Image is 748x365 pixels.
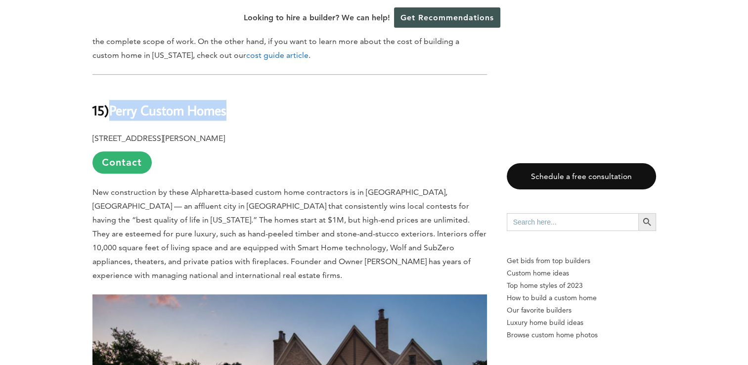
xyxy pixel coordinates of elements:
a: Luxury home build ideas [507,317,656,329]
a: Custom home ideas [507,267,656,279]
input: Search here... [507,213,638,231]
a: How to build a custom home [507,292,656,304]
svg: Search [642,217,653,228]
a: cost guide article [246,50,308,60]
span: New construction by these Alpharetta-based custom home contractors is in [GEOGRAPHIC_DATA], [GEOG... [92,187,486,280]
p: Get bids from top builders [507,255,656,267]
a: Contact [92,151,152,174]
a: Top home styles of 2023 [507,279,656,292]
a: Schedule a free consultation [507,163,656,189]
a: Get Recommendations [394,7,500,28]
b: [STREET_ADDRESS][PERSON_NAME] [92,134,225,143]
a: Browse custom home photos [507,329,656,341]
iframe: Drift Widget Chat Controller [559,294,736,353]
a: Our favorite builders [507,304,656,317]
b: Perry Custom Homes [109,101,226,119]
b: 15) [92,101,109,119]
